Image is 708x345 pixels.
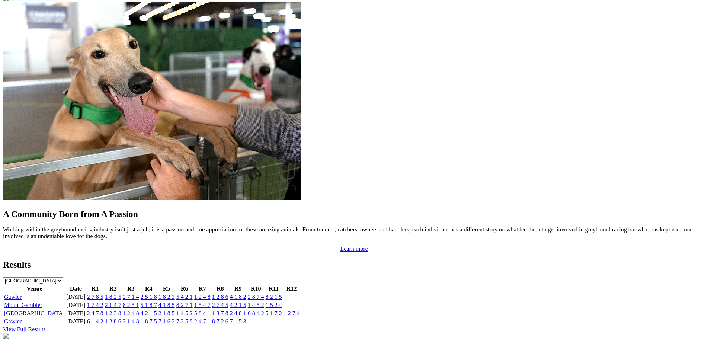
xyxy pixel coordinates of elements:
a: 1 8 2 5 [105,294,121,300]
a: 1 4 5 2 [176,310,193,316]
a: 2 7 8 5 [87,294,103,300]
a: Learn more [340,246,368,252]
td: [DATE] [66,301,86,309]
th: R5 [158,285,175,293]
a: 5 8 4 1 [194,310,211,316]
a: View Full Results [3,326,46,332]
a: 4 1 8 2 [230,294,246,300]
img: chasers_homepage.jpg [3,333,9,339]
th: R7 [194,285,211,293]
a: 2 4 8 1 [230,310,246,316]
a: 2 1 4 7 [105,302,121,308]
a: 1 8 2 3 [158,294,175,300]
a: 1 4 5 2 [248,302,264,308]
a: 1 2 3 8 [105,310,121,316]
td: [DATE] [66,293,86,301]
a: 1 2 4 8 [123,310,139,316]
a: 8 2 5 1 [123,302,139,308]
td: [DATE] [66,318,86,325]
a: 4 2 1 5 [141,310,157,316]
th: R11 [265,285,282,293]
th: Venue [4,285,65,293]
a: 4 1 8 5 [158,302,175,308]
a: 5 1 7 2 [266,310,282,316]
th: R12 [283,285,300,293]
a: 1 7 4 2 [87,302,103,308]
th: R4 [140,285,157,293]
th: R8 [212,285,229,293]
a: 1 2 4 8 [194,294,211,300]
a: 1 5 2 4 [266,302,282,308]
a: 2 4 7 1 [194,318,211,325]
a: 5 4 2 1 [176,294,193,300]
a: Gawler [4,318,22,325]
th: R2 [105,285,122,293]
a: 2 4 7 8 [87,310,103,316]
a: 2 7 1 4 [123,294,139,300]
th: R10 [247,285,265,293]
a: 1 8 7 5 [141,318,157,325]
a: 2 1 4 8 [123,318,139,325]
a: 2 8 7 4 [248,294,264,300]
p: Working within the greyhound racing industry isn’t just a job, it is a passion and true appreciat... [3,226,705,240]
h2: Results [3,260,705,270]
a: 7 2 5 8 [176,318,193,325]
th: R9 [230,285,247,293]
img: Westy_Cropped.jpg [3,2,301,200]
a: 6 8 4 2 [248,310,264,316]
a: 1 2 8 6 [212,294,228,300]
a: 1 5 4 7 [194,302,211,308]
a: 5 1 8 7 [141,302,157,308]
a: 7 1 6 2 [158,318,175,325]
a: 2 1 8 5 [158,310,175,316]
a: 1 2 8 6 [105,318,121,325]
a: 8 2 7 1 [176,302,193,308]
a: 7 1 5 3 [230,318,246,325]
a: 4 2 1 5 [230,302,246,308]
a: 1 3 7 8 [212,310,228,316]
a: 2 5 1 8 [141,294,157,300]
a: 1 2 7 4 [283,310,300,316]
a: [GEOGRAPHIC_DATA] [4,310,65,316]
th: R6 [176,285,193,293]
a: 6 1 4 2 [87,318,103,325]
h2: A Community Born from A Passion [3,209,705,219]
th: Date [66,285,86,293]
a: Gawler [4,294,22,300]
a: 2 7 4 5 [212,302,228,308]
a: 8 7 2 6 [212,318,228,325]
a: 8 2 1 5 [266,294,282,300]
th: R3 [122,285,140,293]
a: Mount Gambier [4,302,42,308]
td: [DATE] [66,310,86,317]
th: R1 [87,285,104,293]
